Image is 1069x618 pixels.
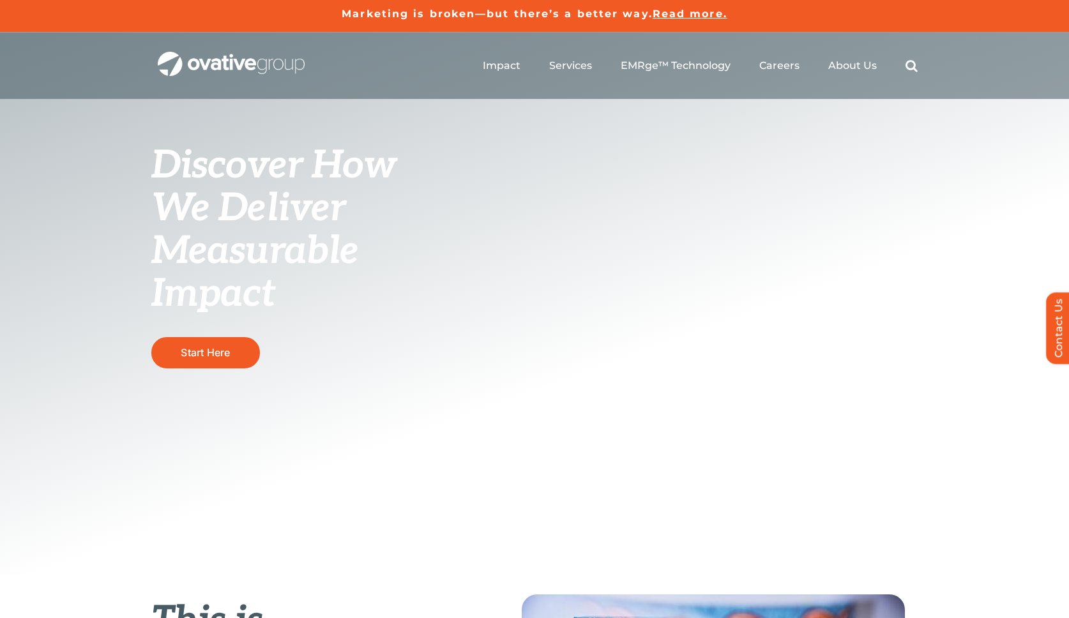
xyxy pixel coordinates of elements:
[828,59,877,72] a: About Us
[549,59,592,72] a: Services
[759,59,800,72] a: Careers
[621,59,731,72] a: EMRge™ Technology
[483,45,918,86] nav: Menu
[653,8,727,20] a: Read more.
[151,186,358,317] span: We Deliver Measurable Impact
[151,143,397,189] span: Discover How
[181,346,230,359] span: Start Here
[906,59,918,72] a: Search
[158,50,305,63] a: OG_Full_horizontal_WHT
[151,337,260,368] a: Start Here
[342,8,653,20] a: Marketing is broken—but there’s a better way.
[483,59,520,72] a: Impact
